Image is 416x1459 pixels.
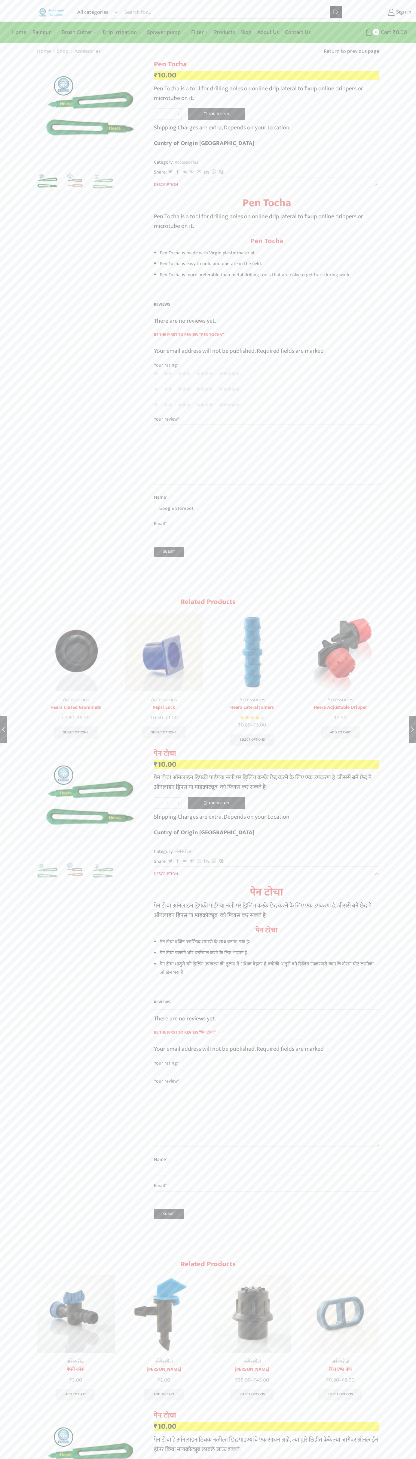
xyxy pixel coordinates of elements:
span: Rated out of 5 [240,714,259,721]
span: ₹ [77,713,80,722]
input: Submit [154,547,184,557]
b: Cuntry of Origin [GEOGRAPHIC_DATA] [154,827,254,838]
p: There are no reviews yet. [154,1014,379,1023]
span: ₹ [154,1420,158,1433]
a: Pepsi Lock [125,704,203,711]
a: 3 of 5 stars [178,370,191,377]
label: Email [154,1182,379,1190]
a: Add to cart: “पेप्सी कॉक” [56,1389,95,1401]
h1: पेन टोचा [154,749,379,758]
span: Be the first to review “Pen Tocha” [154,332,379,342]
label: Name [154,494,379,501]
span: Cart [379,28,391,36]
div: 3 / 10 [210,1272,295,1404]
p: Pen Tocha is a tool for drilling holes on online drip lateral to fixup online drippers or microtu... [154,84,379,103]
li: 1 / 3 [35,860,60,884]
img: PEN TOCHA [35,860,60,885]
bdi: 5.00 [253,720,266,729]
span: 0 [373,29,379,35]
a: Blog [238,25,254,39]
span: Your email address will not be published. Required fields are marked [154,346,324,356]
span: Description [154,181,178,188]
img: heera lateral joiner [213,613,291,691]
a: Heera Closed Grommets [37,704,115,711]
span: ₹ [334,713,337,722]
label: Your review [154,415,379,423]
span: – [213,1376,291,1384]
span: Share: [154,169,167,176]
div: 1 / 10 [33,610,118,742]
h1: पेन टोचा [154,1411,379,1420]
a: अ‍ॅसेसरीज [243,1357,261,1366]
h2: Pen Tocha [154,237,379,246]
a: 4 of 5 stars [196,401,213,408]
span: ₹ [342,1376,344,1385]
a: Shop [57,48,69,56]
a: Accessories [174,158,198,166]
h2: पेन टोचा [154,926,379,935]
bdi: 35.00 [235,1376,251,1385]
bdi: 10.00 [154,69,176,81]
img: PEN TOCHA [91,171,116,196]
div: 1 / 3 [37,60,145,168]
a: 3 of 5 stars [178,386,191,392]
a: 2 of 5 stars [164,386,172,392]
span: Share: [154,858,167,865]
bdi: 5.00 [342,1376,354,1385]
h2: Reviews [154,301,379,312]
a: Contact Us [282,25,314,39]
img: Pepsi Lock [125,613,203,691]
div: 4 / 10 [298,610,383,742]
div: 4 / 10 [298,1272,383,1404]
span: Description [154,870,178,877]
div: 1 / 3 [37,749,145,857]
a: Return to previous page [324,48,379,56]
input: Product quantity [161,797,175,809]
a: हिरा एण्ड कॅप [301,1366,380,1373]
bdi: 1.00 [166,713,178,722]
h1: Pen Tocha [154,60,379,69]
a: Add to cart: “Heera Adjustable Dripper” [321,726,360,739]
p: Pen Tocha is a tool for drilling holes on online drip lateral to fixup online drippers or microtu... [154,212,379,231]
a: 5 of 5 stars [219,401,240,408]
a: Home [37,48,51,56]
a: Home [9,25,29,39]
p: पेन टोचा ऑनलाइन ड्रिपकी पाईपया नली पर ड्रिलिंग करके छेद करने के लिए एक उपकरण है, जीससे बने छेद मे... [154,901,379,920]
a: Accessories [74,48,101,56]
a: Select options for “Heera Lateral Joiners” [230,734,274,746]
a: 4 of 5 stars [196,370,213,377]
span: पेन टोचा हे ऑनलाइन ठिबक नळीला छिद्र पाडण्याचे एक साधन आहे, ज्या द्वारे छिद्रीत केकेल्या जागेवर ऑन... [154,1435,378,1454]
a: About Us [254,25,282,39]
a: अ‍ॅसेसरीज [174,847,191,855]
a: [PERSON_NAME] [125,1366,203,1373]
bdi: 0.50 [150,713,163,722]
li: 3 / 3 [91,860,116,884]
li: Pen Tocha is easy to hold and operate in the field. [160,259,379,268]
button: Search button [330,6,342,18]
img: PEN TOCHA IMAGE 2 [63,171,88,196]
a: अ‍ॅसेसरीज [67,1357,84,1366]
span: ₹ [154,69,158,81]
div: Rated 4.00 out of 5 [240,714,264,721]
li: पेन टोचा वर्जिन प्लास्टिक सामग्री के साथ बनाया गया है। [160,938,379,946]
li: Pen Tocha is more preferable than metal drilling tools that are risky to get hurt during work. [160,270,379,279]
div: 2 / 10 [121,610,207,742]
span: ₹ [238,720,241,729]
bdi: 0.80 [238,720,251,729]
a: Filter [188,25,211,39]
p: There are no reviews yet. [154,316,379,326]
a: पेप्सी कॉक [37,1366,115,1373]
a: अ‍ॅसेसरीज [155,1357,173,1366]
label: Name [154,1156,379,1164]
span: ₹ [154,758,158,771]
img: J-Cock [125,1275,203,1353]
a: Description [154,177,379,192]
bdi: 2.00 [158,1376,170,1385]
span: ₹ [235,1376,238,1385]
h1: Pen Tocha [154,197,379,210]
bdi: 3.00 [69,1376,82,1385]
a: Description [154,867,379,881]
input: Search for... [121,6,330,18]
input: Submit [154,1209,184,1219]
